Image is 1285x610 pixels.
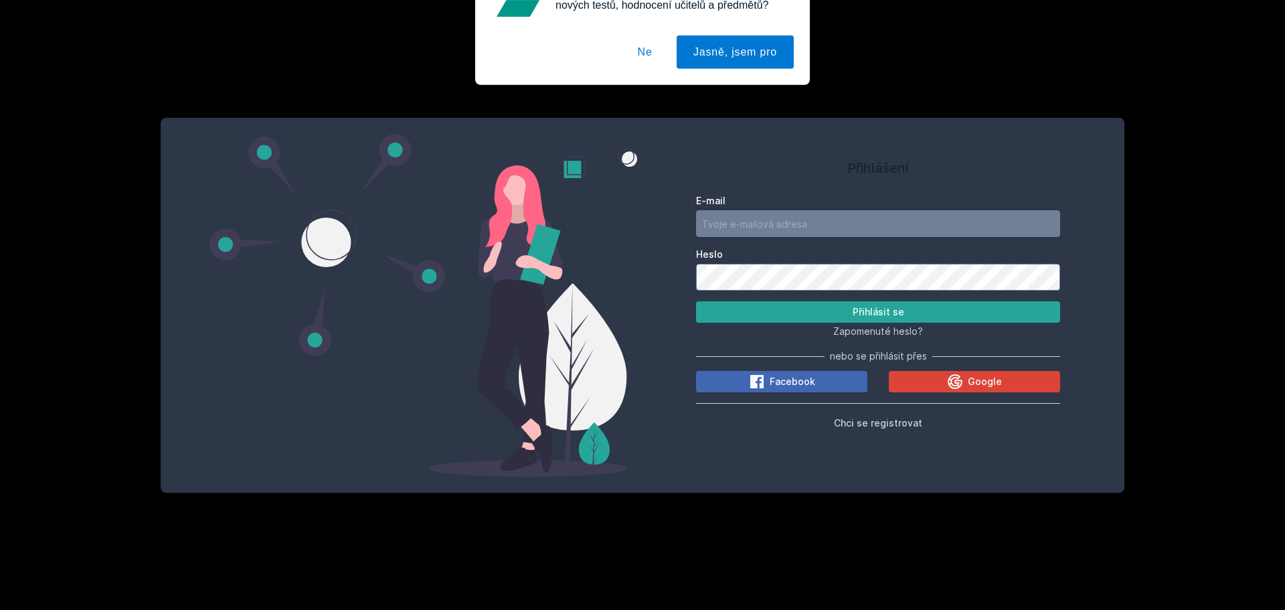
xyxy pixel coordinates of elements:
label: Heslo [696,248,1060,261]
button: Google [889,371,1060,392]
span: Zapomenuté heslo? [833,325,923,337]
button: Jasně, jsem pro [677,70,794,103]
button: Ne [621,70,669,103]
span: nebo se přihlásit přes [830,350,927,363]
label: E-mail [696,194,1060,208]
button: Facebook [696,371,867,392]
img: notification icon [491,16,545,70]
button: Přihlásit se [696,301,1060,323]
div: [PERSON_NAME] dostávat tipy ohledně studia, nových testů, hodnocení učitelů a předmětů? [545,16,794,47]
input: Tvoje e-mailová adresa [696,210,1060,237]
button: Chci se registrovat [834,414,922,431]
span: Facebook [770,375,815,388]
span: Google [968,375,1002,388]
h1: Přihlášení [696,158,1060,178]
span: Chci se registrovat [834,417,922,429]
